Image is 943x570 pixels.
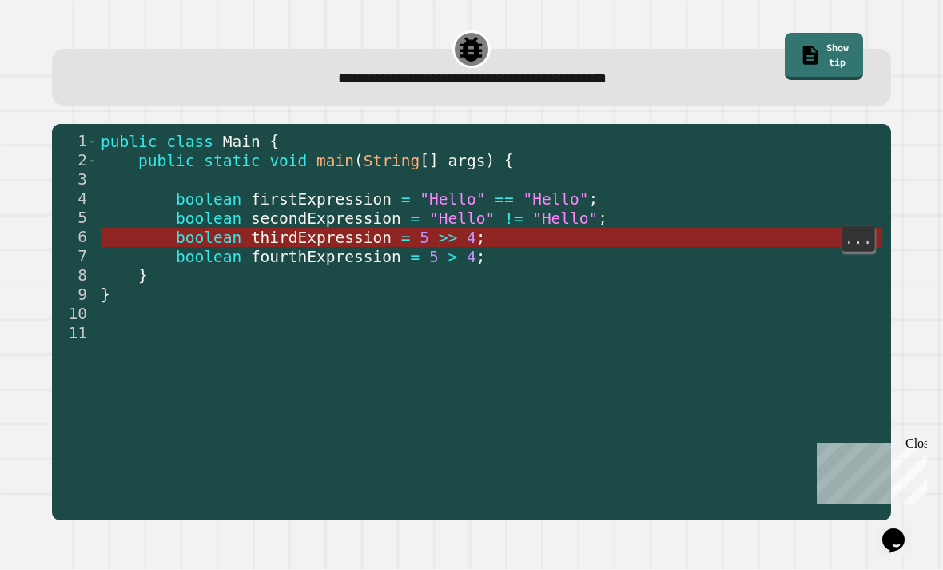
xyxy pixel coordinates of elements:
div: 6 [52,228,97,247]
span: "Hello" [533,209,599,228]
span: boolean [176,190,241,209]
span: = [411,209,420,228]
a: Show tip [785,33,862,79]
span: public [138,152,194,170]
span: boolean [176,248,241,266]
span: Toggle code folding, rows 2 through 8 [88,151,97,170]
span: boolean [176,229,241,247]
span: String [364,152,420,170]
span: public [101,133,157,151]
span: fourthExpression [251,248,401,266]
span: 5 [429,248,439,266]
span: 5 [420,229,430,247]
span: >> [439,229,457,247]
div: 3 [52,170,97,189]
span: > [448,248,458,266]
span: 4 [467,229,476,247]
div: 8 [52,266,97,285]
span: = [401,190,411,209]
span: args [448,152,486,170]
div: 1 [52,132,97,151]
span: void [270,152,308,170]
span: boolean [176,209,241,228]
div: 5 [52,209,97,228]
span: "Hello" [429,209,495,228]
span: = [411,248,420,266]
span: firstExpression [251,190,392,209]
span: Toggle code folding, rows 1 through 9 [88,132,97,151]
span: class [167,133,214,151]
div: 4 [52,189,97,209]
div: 2 [52,151,97,170]
span: == [495,190,514,209]
span: = [401,229,411,247]
span: "Hello" [420,190,486,209]
span: != [504,209,523,228]
iframe: chat widget [876,506,927,554]
iframe: chat widget [810,436,927,504]
div: 11 [52,324,97,343]
span: secondExpression [251,209,401,228]
span: thirdExpression [251,229,392,247]
span: 4 [467,248,476,266]
span: static [205,152,261,170]
span: ... [842,228,873,249]
div: 10 [52,305,97,324]
div: 7 [52,247,97,266]
div: 9 [52,285,97,305]
span: "Hello" [523,190,589,209]
span: Main [223,133,261,151]
span: main [316,152,354,170]
div: Chat with us now!Close [6,6,110,102]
